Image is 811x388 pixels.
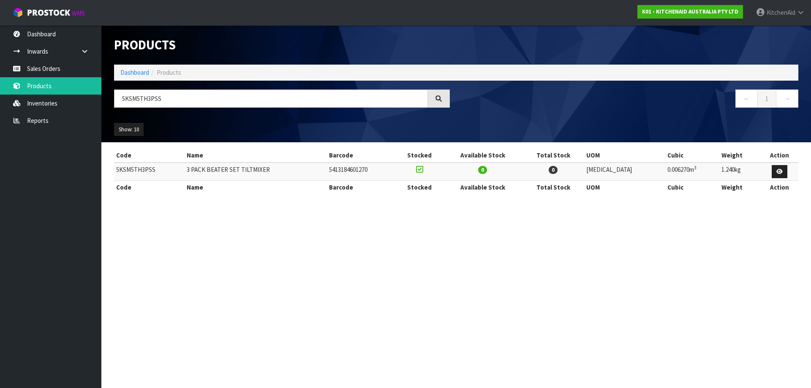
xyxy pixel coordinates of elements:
a: Dashboard [120,68,149,76]
th: Code [114,149,185,162]
h1: Products [114,38,450,52]
th: Name [185,149,327,162]
sup: 3 [694,165,697,171]
button: Show: 10 [114,123,144,136]
span: KitchenAid [767,8,795,16]
td: 0.006270m [665,163,719,181]
th: Barcode [327,149,396,162]
a: → [776,90,798,108]
span: 0 [478,166,487,174]
th: Action [761,149,798,162]
th: Name [185,181,327,194]
span: 0 [549,166,558,174]
th: Cubic [665,181,719,194]
span: Products [157,68,181,76]
th: Barcode [327,181,396,194]
th: Weight [719,181,760,194]
strong: K01 - KITCHENAID AUSTRALIA PTY LTD [642,8,738,15]
td: 1.240kg [719,163,760,181]
th: Action [761,181,798,194]
td: 3 PACK BEATER SET TILTMIXER [185,163,327,181]
td: 5413184601270 [327,163,396,181]
th: Weight [719,149,760,162]
th: Cubic [665,149,719,162]
th: Available Stock [443,149,522,162]
th: UOM [584,149,665,162]
small: WMS [72,9,85,17]
td: 5KSM5TH3PSS [114,163,185,181]
th: Code [114,181,185,194]
th: Stocked [396,149,443,162]
a: ← [735,90,758,108]
input: Search products [114,90,428,108]
span: ProStock [27,7,70,18]
th: Stocked [396,181,443,194]
th: Total Stock [523,181,584,194]
img: cube-alt.png [13,7,23,18]
nav: Page navigation [463,90,798,110]
th: Total Stock [523,149,584,162]
th: UOM [584,181,665,194]
a: 1 [757,90,776,108]
th: Available Stock [443,181,522,194]
td: [MEDICAL_DATA] [584,163,665,181]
